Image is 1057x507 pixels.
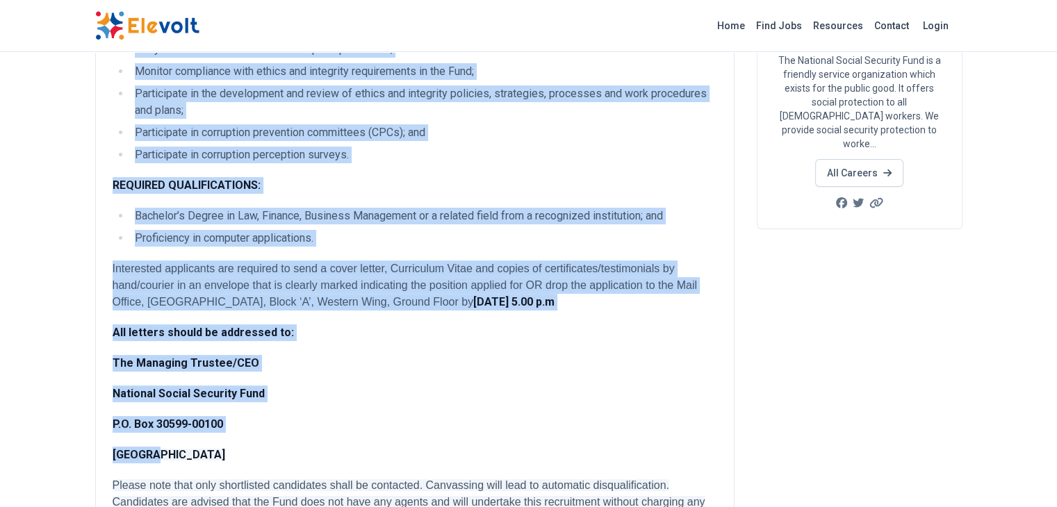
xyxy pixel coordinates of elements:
[131,208,717,224] li: Bachelor’s Degree in Law, Finance, Business Management or a related field from a recognized insti...
[915,12,957,40] a: Login
[473,295,555,308] strong: [DATE] 5.00 p.m
[712,15,751,37] a: Home
[131,63,717,80] li: Monitor compliance with ethics and integrity requirements in the Fund;
[113,448,225,461] strong: [GEOGRAPHIC_DATA]
[751,15,808,37] a: Find Jobs
[774,53,945,151] p: The National Social Security Fund is a friendly service organization which exists for the public ...
[131,85,717,119] li: Participate in the development and review of ethics and integrity policies, strategies, processes...
[131,147,717,163] li: Participate in corruption perception surveys.
[815,159,903,187] a: All Careers
[113,387,265,400] strong: National Social Security Fund
[113,326,294,339] strong: All letters should be addressed to:
[131,124,717,141] li: Participate in corruption prevention committees (CPCs); and
[113,178,261,192] strong: REQUIRED QUALIFICATIONS:
[113,263,697,308] span: Interested applicants are required to send a cover letter, Curriculum Vitae and copies of certifi...
[869,15,915,37] a: Contact
[808,15,869,37] a: Resources
[757,246,1004,440] iframe: Advertisement
[988,440,1057,507] iframe: Chat Widget
[95,11,199,40] img: Elevolt
[113,356,259,369] strong: The Managing Trustee/CEO
[113,417,223,431] strong: P.O. Box 30599-00100
[131,230,717,247] li: Proficiency in computer applications.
